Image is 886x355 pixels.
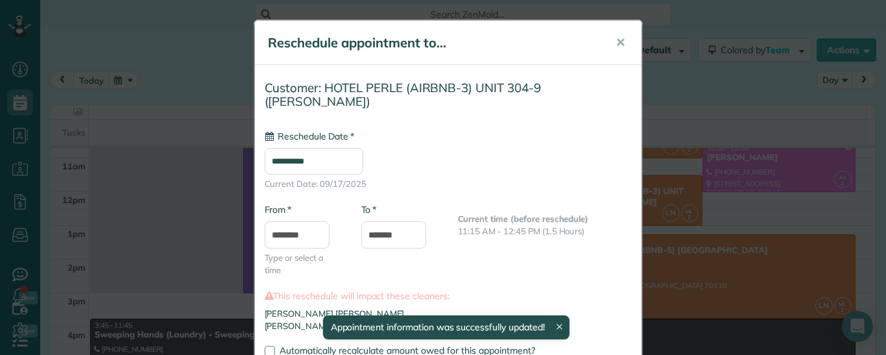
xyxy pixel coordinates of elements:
b: Current time (before reschedule) [458,214,589,224]
div: Appointment information was successfully updated! [322,315,569,339]
li: [PERSON_NAME] [PERSON_NAME] [265,308,632,320]
label: To [361,203,376,216]
label: Reschedule Date [265,130,354,143]
span: Type or select a time [265,252,342,276]
p: 11:15 AM - 12:45 PM (1.5 Hours) [458,225,632,238]
h4: Customer: HOTEL PERLE (AIRBNB-3) UNIT 304-9 ([PERSON_NAME]) [265,81,632,108]
label: This reschedule will impact these cleaners: [265,289,632,302]
span: Current Date: 09/17/2025 [265,178,632,190]
label: From [265,203,291,216]
li: [PERSON_NAME] [265,320,632,332]
span: ✕ [616,35,625,50]
h5: Reschedule appointment to... [268,34,597,52]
